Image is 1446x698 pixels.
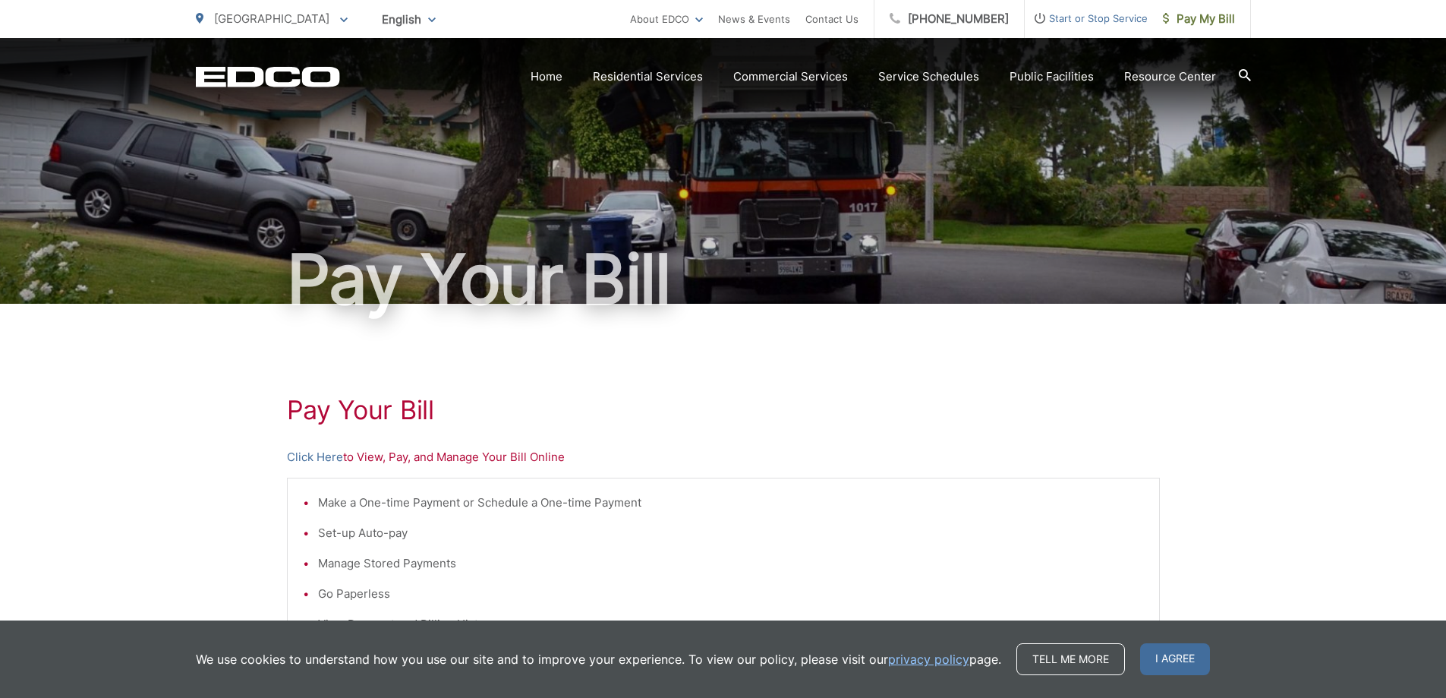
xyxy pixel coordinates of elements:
[1124,68,1216,86] a: Resource Center
[318,494,1144,512] li: Make a One-time Payment or Schedule a One-time Payment
[878,68,979,86] a: Service Schedules
[1140,643,1210,675] span: I agree
[593,68,703,86] a: Residential Services
[287,448,1160,466] p: to View, Pay, and Manage Your Bill Online
[196,650,1001,668] p: We use cookies to understand how you use our site and to improve your experience. To view our pol...
[370,6,447,33] span: English
[733,68,848,86] a: Commercial Services
[1016,643,1125,675] a: Tell me more
[1010,68,1094,86] a: Public Facilities
[1163,10,1235,28] span: Pay My Bill
[196,242,1251,317] h1: Pay Your Bill
[287,448,343,466] a: Click Here
[214,11,329,26] span: [GEOGRAPHIC_DATA]
[318,554,1144,573] li: Manage Stored Payments
[318,524,1144,542] li: Set-up Auto-pay
[287,395,1160,425] h1: Pay Your Bill
[888,650,969,668] a: privacy policy
[718,10,790,28] a: News & Events
[630,10,703,28] a: About EDCO
[196,66,340,87] a: EDCD logo. Return to the homepage.
[531,68,562,86] a: Home
[805,10,858,28] a: Contact Us
[318,615,1144,633] li: View Payment and Billing History
[318,585,1144,603] li: Go Paperless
